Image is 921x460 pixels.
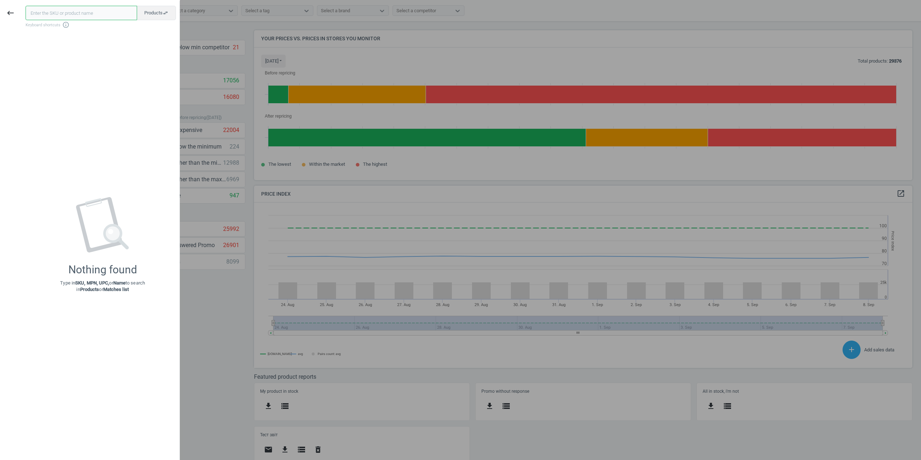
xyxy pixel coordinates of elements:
button: Productsswap_horiz [137,6,176,20]
strong: SKU, MPN, UPC, [75,280,109,286]
i: keyboard_backspace [6,9,15,17]
span: Products [144,10,168,16]
strong: Name [113,280,126,286]
i: swap_horiz [163,10,168,16]
div: Nothing found [68,263,137,276]
input: Enter the SKU or product name [26,6,137,20]
span: Keyboard shortcuts [26,21,176,28]
strong: Products [80,287,99,292]
strong: Matches list [103,287,129,292]
i: info_outline [62,21,69,28]
button: keyboard_backspace [2,5,19,22]
p: Type in or to search in or [60,280,145,293]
